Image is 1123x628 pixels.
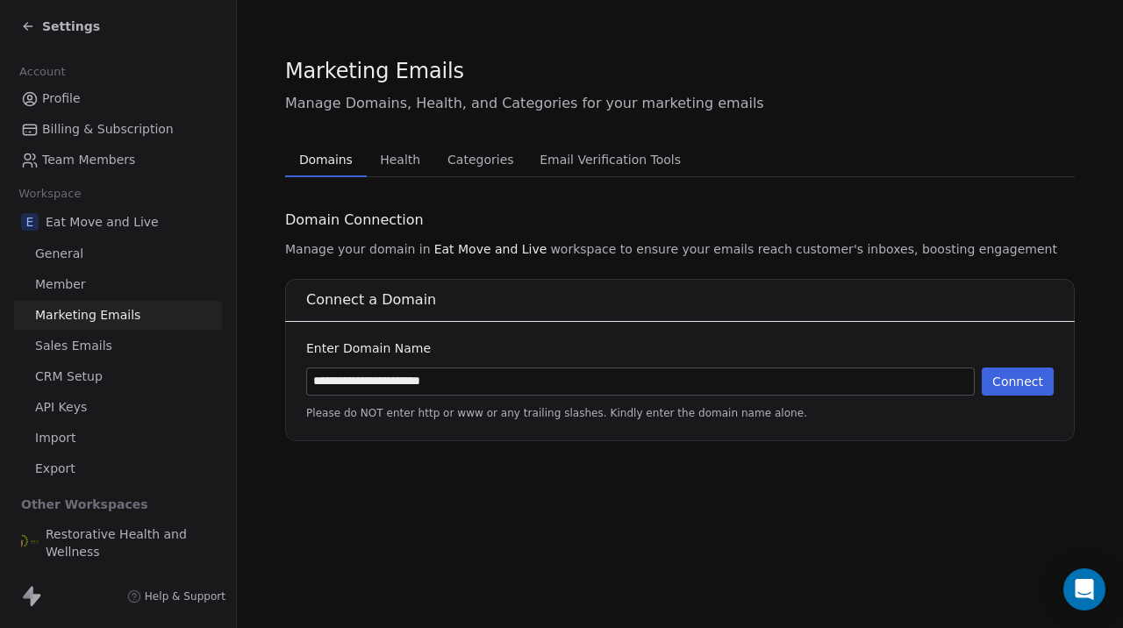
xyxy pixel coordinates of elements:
span: Profile [42,89,81,108]
span: Account [11,59,73,85]
span: Team Members [42,151,135,169]
a: Sales Emails [14,332,222,360]
span: customer's inboxes, boosting engagement [796,240,1057,258]
span: Workspace [11,181,89,207]
span: Restorative Health and Wellness [46,525,215,560]
span: Billing & Subscription [42,120,174,139]
span: Help & Support [145,589,225,603]
span: Member [35,275,86,294]
span: Marketing Emails [35,306,140,325]
a: Import [14,424,222,453]
a: Marketing Emails [14,301,222,330]
span: Marketing Emails [285,58,464,84]
span: Please do NOT enter http or www or any trailing slashes. Kindly enter the domain name alone. [306,406,1054,420]
span: API Keys [35,398,87,417]
a: API Keys [14,393,222,422]
button: Connect [982,368,1054,396]
a: General [14,239,222,268]
span: Sales Emails [35,337,112,355]
div: Enter Domain Name [306,339,1054,357]
span: Eat Move and Live [434,240,547,258]
a: Member [14,270,222,299]
span: Import [35,429,75,447]
span: E [21,213,39,231]
span: Manage Domains, Health, and Categories for your marketing emails [285,93,1075,114]
div: Open Intercom Messenger [1063,568,1105,610]
span: Manage your domain in [285,240,431,258]
span: Eat Move and Live [46,213,159,231]
span: Categories [440,147,520,172]
span: General [35,245,83,263]
a: Billing & Subscription [14,115,222,144]
a: Settings [21,18,100,35]
a: Export [14,454,222,483]
span: Connect a Domain [306,291,436,308]
span: CRM Setup [35,368,103,386]
a: CRM Setup [14,362,222,391]
span: Settings [42,18,100,35]
span: Domain Connection [285,210,424,231]
span: Other Workspaces [14,490,155,518]
a: Profile [14,84,222,113]
span: workspace to ensure your emails reach [550,240,792,258]
span: Email Verification Tools [533,147,688,172]
span: Export [35,460,75,478]
a: Team Members [14,146,222,175]
a: Help & Support [127,589,225,603]
span: Health [373,147,427,172]
img: RHW_logo.png [21,534,39,552]
span: Domains [292,147,360,172]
